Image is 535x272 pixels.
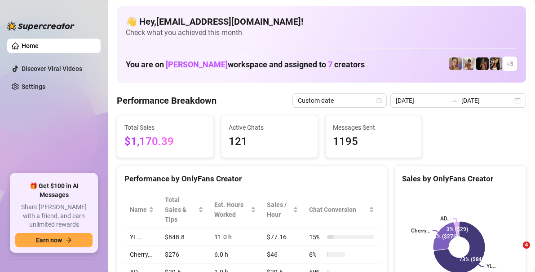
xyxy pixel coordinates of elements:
[22,42,39,49] a: Home
[36,237,62,244] span: Earn now
[7,22,75,31] img: logo-BBDzfeDw.svg
[124,191,159,228] th: Name
[333,133,415,150] span: 1195
[124,133,206,150] span: $1,170.39
[461,96,513,105] input: End date
[411,228,430,234] text: Cherry…
[159,246,209,263] td: $276
[304,191,380,228] th: Chat Conversion
[333,123,415,132] span: Messages Sent
[376,98,382,103] span: calendar
[66,237,72,243] span: arrow-right
[328,60,332,69] span: 7
[229,123,310,132] span: Active Chats
[309,250,323,259] span: 6 %
[159,191,209,228] th: Total Sales & Tips
[463,57,475,70] img: Green
[209,246,261,263] td: 6.0 h
[124,246,159,263] td: Cherry…
[504,241,526,263] iframe: Intercom live chat
[261,246,304,263] td: $46
[22,65,82,72] a: Discover Viral Videos
[130,205,147,215] span: Name
[298,94,381,107] span: Custom date
[449,57,462,70] img: Cherry
[476,57,489,70] img: D
[451,97,458,104] span: swap-right
[267,200,291,219] span: Sales / Hour
[117,94,217,107] h4: Performance Breakdown
[166,60,228,69] span: [PERSON_NAME]
[209,228,261,246] td: 11.0 h
[440,215,451,222] text: AD…
[159,228,209,246] td: $848.8
[490,57,502,70] img: AD
[229,133,310,150] span: 121
[261,191,304,228] th: Sales / Hour
[309,205,367,215] span: Chat Conversion
[451,97,458,104] span: to
[523,241,530,249] span: 4
[124,173,380,185] div: Performance by OnlyFans Creator
[165,195,196,224] span: Total Sales & Tips
[126,28,517,38] span: Check what you achieved this month
[15,182,93,199] span: 🎁 Get $100 in AI Messages
[214,200,249,219] div: Est. Hours Worked
[15,233,93,247] button: Earn nowarrow-right
[126,60,365,70] h1: You are on workspace and assigned to creators
[22,83,45,90] a: Settings
[126,15,517,28] h4: 👋 Hey, [EMAIL_ADDRESS][DOMAIN_NAME] !
[15,203,93,229] span: Share [PERSON_NAME] with a friend, and earn unlimited rewards
[506,59,513,69] span: + 3
[124,123,206,132] span: Total Sales
[309,232,323,242] span: 15 %
[402,173,518,185] div: Sales by OnlyFans Creator
[261,228,304,246] td: $77.16
[486,263,496,269] text: YL…
[124,228,159,246] td: YL…
[396,96,447,105] input: Start date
